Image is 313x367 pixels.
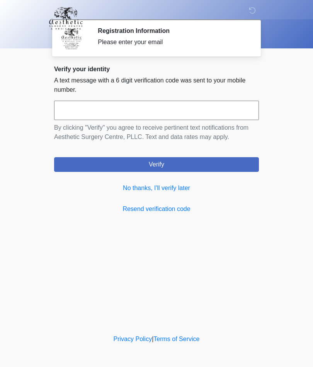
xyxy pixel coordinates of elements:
[152,336,153,342] a: |
[54,65,259,73] h2: Verify your identity
[54,204,259,214] a: Resend verification code
[54,76,259,94] p: A text message with a 6 digit verification code was sent to your mobile number.
[153,336,199,342] a: Terms of Service
[54,123,259,142] p: By clicking "Verify" you agree to receive pertinent text notifications from Aesthetic Surgery Cen...
[114,336,152,342] a: Privacy Policy
[60,27,83,50] img: Agent Avatar
[98,38,247,47] div: Please enter your email
[54,157,259,172] button: Verify
[54,183,259,193] a: No thanks, I'll verify later
[46,6,85,31] img: Aesthetic Surgery Centre, PLLC Logo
